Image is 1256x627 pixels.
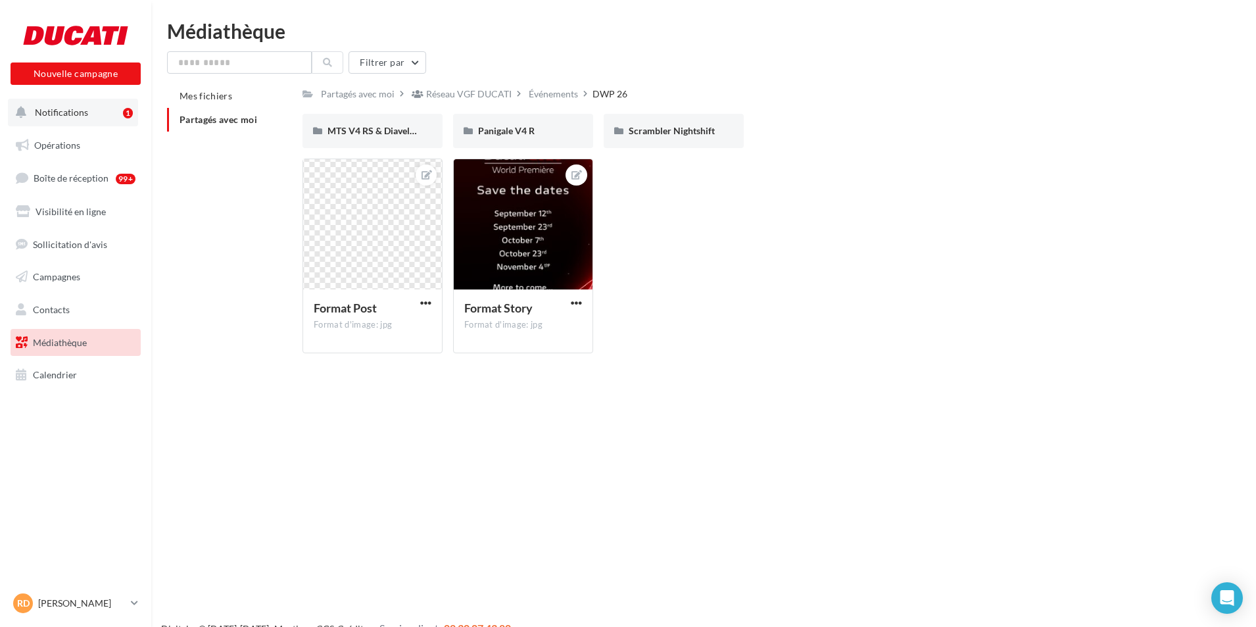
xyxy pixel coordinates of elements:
a: Opérations [8,132,143,159]
div: Événements [529,88,578,101]
div: DWP 26 [592,88,627,101]
a: Sollicitation d'avis [8,231,143,259]
div: 1 [123,108,133,118]
span: Mes fichiers [180,90,232,101]
span: Boîte de réception [34,172,109,184]
span: Notifications [35,107,88,118]
span: Sollicitation d'avis [33,238,107,249]
span: Format Story [464,301,533,315]
p: [PERSON_NAME] [38,597,126,610]
div: Format d'image: jpg [314,319,431,331]
a: Campagnes [8,263,143,291]
span: Panigale V4 R [478,125,535,136]
div: 99+ [116,174,135,184]
div: Format d'image: jpg [464,319,582,331]
a: Contacts [8,296,143,324]
div: Réseau VGF DUCATI [426,88,512,101]
button: Notifications 1 [8,99,138,126]
a: Boîte de réception99+ [8,164,143,192]
span: Contacts [33,304,70,315]
span: Format Post [314,301,377,315]
span: Opérations [34,139,80,151]
a: Calendrier [8,361,143,389]
span: MTS V4 RS & Diavel V4 RS [327,125,437,136]
a: RD [PERSON_NAME] [11,591,141,616]
span: Scrambler Nightshift [629,125,715,136]
span: Campagnes [33,271,80,282]
span: Médiathèque [33,337,87,348]
div: Partagés avec moi [321,88,395,101]
a: Visibilité en ligne [8,198,143,226]
button: Filtrer par [349,51,426,74]
a: Médiathèque [8,329,143,357]
span: RD [17,597,30,610]
span: Partagés avec moi [180,114,257,125]
div: Médiathèque [167,21,1240,41]
span: Visibilité en ligne [36,206,106,217]
span: Calendrier [33,369,77,380]
div: Open Intercom Messenger [1211,582,1243,614]
button: Nouvelle campagne [11,63,141,85]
